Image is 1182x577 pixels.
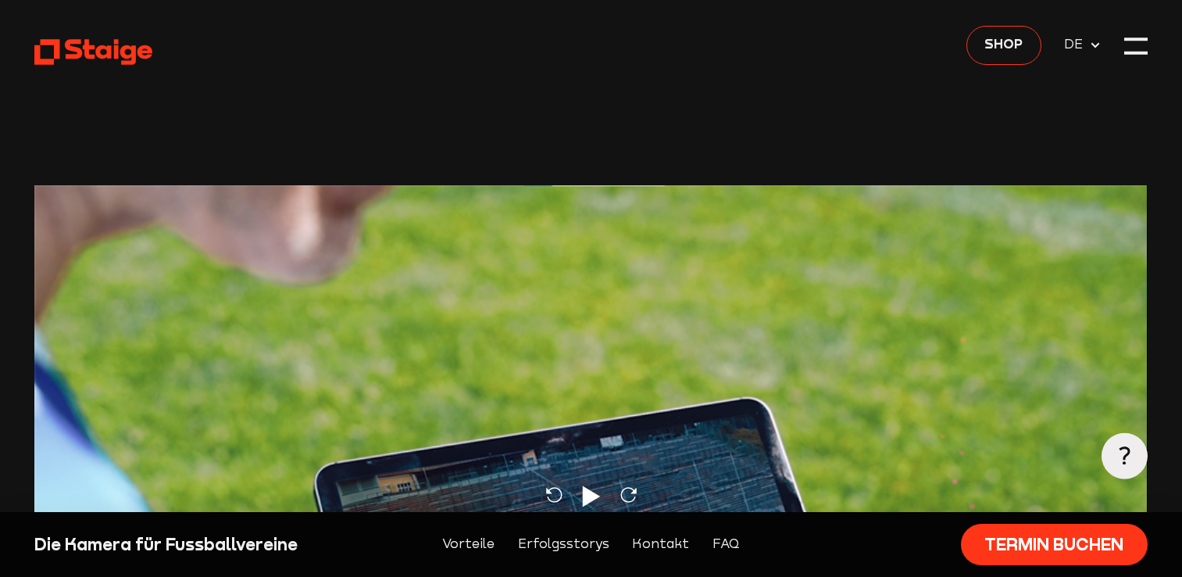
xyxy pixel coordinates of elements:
a: Termin buchen [961,524,1148,566]
a: Shop [966,26,1041,65]
span: Shop [984,34,1023,55]
span: DE [1064,34,1088,55]
a: Kontakt [632,534,689,554]
a: Vorteile [442,534,495,554]
a: FAQ [712,534,740,554]
div: Die Kamera für Fussballvereine [34,533,299,557]
a: Erfolgsstorys [518,534,609,554]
